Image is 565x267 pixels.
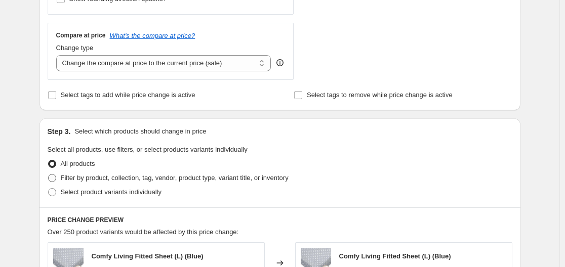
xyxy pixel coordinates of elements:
span: Comfy Living Fitted Sheet (L) (Blue) [92,252,204,260]
span: Select tags to remove while price change is active [307,91,453,99]
span: Over 250 product variants would be affected by this price change: [48,228,239,236]
span: Filter by product, collection, tag, vendor, product type, variant title, or inventory [61,174,289,182]
h2: Step 3. [48,126,71,137]
button: What's the compare at price? [110,32,195,39]
span: Comfy Living Fitted Sheet (L) (Blue) [339,252,451,260]
h6: PRICE CHANGE PREVIEW [48,216,512,224]
span: Select tags to add while price change is active [61,91,195,99]
div: help [275,58,285,68]
h3: Compare at price [56,31,106,39]
p: Select which products should change in price [74,126,206,137]
span: Select all products, use filters, or select products variants individually [48,146,248,153]
span: Change type [56,44,94,52]
span: All products [61,160,95,167]
span: Select product variants individually [61,188,162,196]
